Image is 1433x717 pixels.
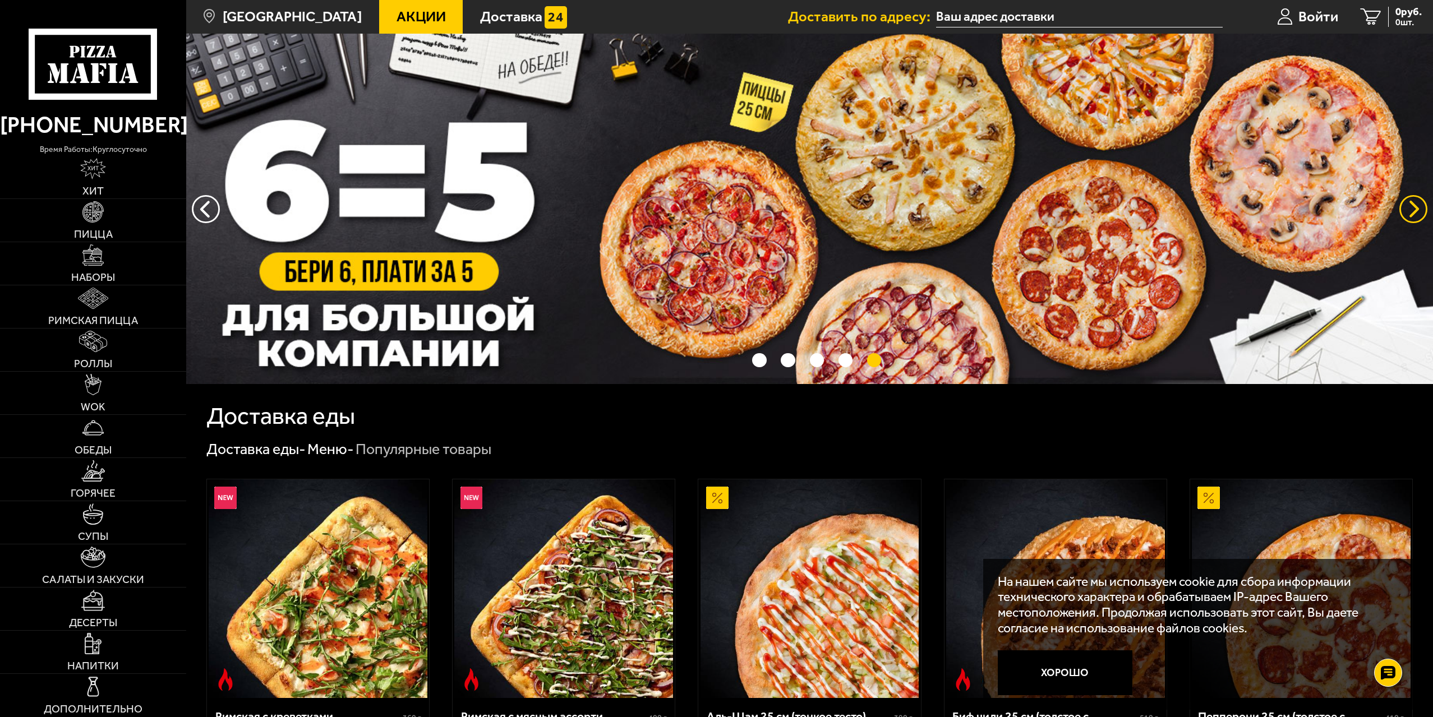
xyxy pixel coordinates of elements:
span: Салаты и закуски [42,574,144,585]
a: Доставка еды- [206,440,306,458]
a: Меню- [307,440,354,458]
img: Пепперони 25 см (толстое с сыром) [1192,479,1411,698]
p: На нашем сайте мы используем cookie для сбора информации технического характера и обрабатываем IP... [998,574,1391,636]
a: НовинкаОстрое блюдоРимская с креветками [207,479,429,698]
img: Акционный [706,487,729,509]
span: Хит [82,186,104,196]
span: Горячее [71,488,116,498]
span: Обеды [75,445,112,455]
a: АкционныйАль-Шам 25 см (тонкое тесто) [698,479,920,698]
img: Римская с мясным ассорти [454,479,673,698]
button: предыдущий [1399,195,1427,223]
span: 0 шт. [1395,18,1422,27]
span: WOK [81,401,105,412]
img: Острое блюдо [214,668,237,691]
img: Острое блюдо [952,668,974,691]
span: Дополнительно [44,704,142,714]
span: Супы [78,531,108,542]
img: Акционный [1197,487,1220,509]
span: Пицца [74,229,113,239]
div: Популярные товары [356,440,491,459]
span: [GEOGRAPHIC_DATA] [223,10,362,24]
span: Войти [1298,10,1338,24]
span: 0 руб. [1395,7,1422,17]
span: Акции [397,10,446,24]
img: Острое блюдо [460,668,483,691]
button: точки переключения [838,353,853,368]
span: Доставка [480,10,542,24]
img: 15daf4d41897b9f0e9f617042186c801.svg [545,6,567,29]
h1: Доставка еды [206,404,355,428]
span: Десерты [69,617,117,628]
a: АкционныйПепперони 25 см (толстое с сыром) [1190,479,1412,698]
span: Роллы [74,358,112,369]
button: следующий [192,195,220,223]
span: Доставить по адресу: [788,10,936,24]
button: Хорошо [998,650,1132,695]
button: точки переключения [867,353,882,368]
a: Острое блюдоБиф чили 25 см (толстое с сыром) [944,479,1167,698]
span: Напитки [67,660,119,671]
button: точки переключения [781,353,795,368]
span: Наборы [71,272,115,283]
span: Римская пицца [48,315,138,326]
input: Ваш адрес доставки [936,7,1223,27]
button: точки переключения [752,353,767,368]
a: НовинкаОстрое блюдоРимская с мясным ассорти [453,479,675,698]
img: Биф чили 25 см (толстое с сыром) [946,479,1165,698]
img: Новинка [214,487,237,509]
img: Римская с креветками [209,479,427,698]
img: Аль-Шам 25 см (тонкое тесто) [701,479,919,698]
img: Новинка [460,487,483,509]
button: точки переключения [810,353,824,368]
